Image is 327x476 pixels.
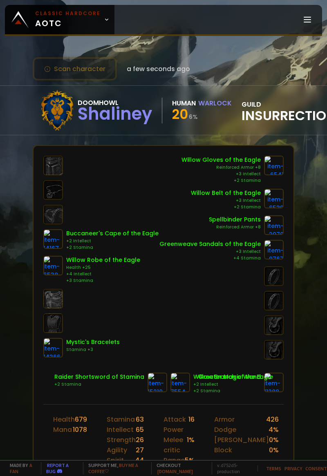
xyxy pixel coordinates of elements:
[209,215,261,224] div: Spellbinder Pants
[172,105,188,123] span: 20
[266,465,281,472] a: Terms
[75,414,87,425] div: 679
[83,462,146,474] span: Support me,
[66,244,159,251] div: +2 Stamina
[54,373,144,381] div: Raider Shortsword of Stamina
[66,256,140,264] div: Willow Robe of the Eagle
[209,224,261,230] div: Reinforced Armor +8
[214,445,232,455] div: Block
[264,373,284,392] img: item-11288
[185,455,195,476] div: 5 %
[264,215,284,235] img: item-2970
[163,455,185,476] div: Range critic
[53,414,75,425] div: Health
[107,455,124,465] div: Spirit
[148,373,167,392] img: item-15210
[188,414,195,435] div: 16
[193,388,273,394] div: +2 Stamina
[136,445,144,455] div: 27
[43,229,63,249] img: item-14167
[198,373,261,381] div: Greater Magic Wand
[136,435,144,445] div: 26
[35,10,101,17] small: Classic Hardcore
[163,414,188,435] div: Attack Power
[66,277,140,284] div: +3 Stamina
[66,346,120,353] div: Stamina +3
[159,255,261,261] div: +4 Stamina
[305,465,327,472] a: Consent
[193,381,273,388] div: +2 Intellect
[66,238,159,244] div: +2 Intellect
[181,156,261,164] div: Willow Gloves of the Eagle
[135,455,144,465] div: 44
[107,425,134,435] div: Intellect
[78,98,152,108] div: Doomhowl
[66,271,140,277] div: +4 Intellect
[78,108,152,120] div: Shaliney
[269,445,279,455] div: 0 %
[284,465,302,472] a: Privacy
[54,381,144,388] div: +2 Stamina
[269,435,279,445] div: 0 %
[191,189,261,197] div: Willow Belt of the Eagle
[214,435,269,445] div: [PERSON_NAME]
[191,204,261,210] div: +2 Stamina
[269,425,279,435] div: 4 %
[107,414,135,425] div: Stamina
[66,229,159,238] div: Buccaneer's Cape of the Eagle
[151,462,207,474] span: Checkout
[35,10,101,29] span: AOTC
[46,462,69,474] a: Report a bug
[214,425,236,435] div: Dodge
[170,373,190,392] img: item-7554
[157,468,193,474] a: [DOMAIN_NAME]
[127,64,190,74] span: a few seconds ago
[214,414,235,425] div: Armor
[43,256,63,275] img: item-6538
[264,156,284,175] img: item-6541
[53,425,72,435] div: Mana
[189,113,198,121] small: 6 %
[136,414,144,425] div: 63
[66,338,120,346] div: Mystic's Bracelets
[159,240,261,248] div: Greenweave Sandals of the Eagle
[163,435,187,455] div: Melee critic
[181,171,261,177] div: +3 Intellect
[43,338,63,358] img: item-14366
[10,462,32,474] a: a fan
[159,248,261,255] div: +3 Intellect
[107,435,136,445] div: Strength
[172,98,196,108] div: Human
[33,57,117,80] button: Scan character
[198,98,232,108] div: Warlock
[73,425,87,435] div: 1078
[191,197,261,204] div: +3 Intellect
[107,445,127,455] div: Agility
[264,189,284,208] img: item-6539
[181,177,261,184] div: +2 Stamina
[5,462,36,474] span: Made by
[181,164,261,171] div: Reinforced Armor +8
[88,462,138,474] a: Buy me a coffee
[193,373,273,381] div: Willow Branch of the Eagle
[266,414,279,425] div: 426
[187,435,195,455] div: 1 %
[264,240,284,259] img: item-9767
[5,5,114,34] a: Classic HardcoreAOTC
[212,462,253,474] span: v. d752d5 - production
[136,425,144,435] div: 65
[66,264,140,271] div: Health +25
